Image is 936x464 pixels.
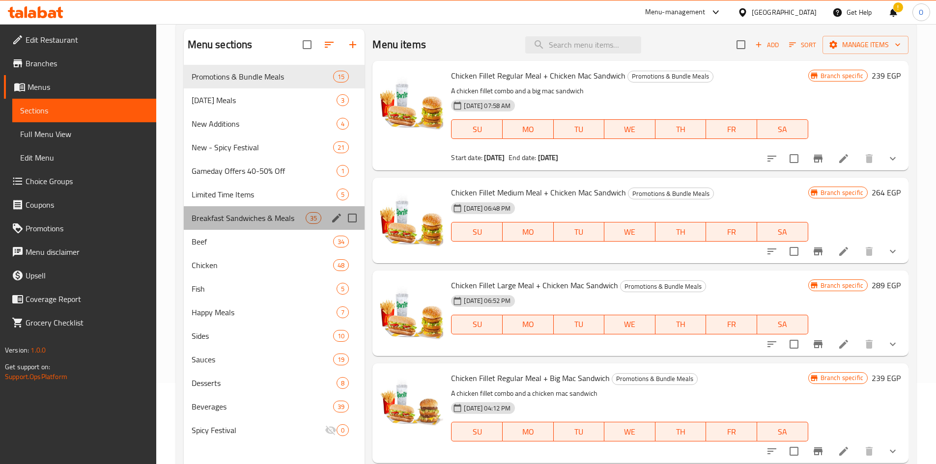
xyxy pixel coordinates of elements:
div: items [333,330,349,342]
div: items [333,354,349,365]
span: 8 [337,379,348,388]
span: End date: [509,151,536,164]
span: 3 [337,96,348,105]
div: Beef34 [184,230,365,253]
button: show more [881,332,905,356]
span: 7 [337,308,348,317]
button: TH [655,315,707,334]
button: delete [857,240,881,263]
span: [DATE] 07:58 AM [460,101,514,110]
span: Branch specific [817,71,867,81]
span: Chicken Fillet Medium Meal + Chicken Mac Sandwich [451,185,626,200]
button: SA [757,315,808,334]
div: Promotions & Bundle Meals [627,71,713,82]
span: [DATE] Meals [192,94,337,106]
button: TU [554,119,605,139]
span: Add item [751,37,783,53]
button: SU [451,119,503,139]
button: Add section [341,33,365,56]
p: A chicken fillet combo and a big mac sandwich [451,85,808,97]
span: Promotions & Bundle Meals [621,281,706,292]
button: TU [554,222,605,242]
span: TU [558,122,601,136]
a: Edit Restaurant [4,28,156,52]
button: TH [655,422,707,441]
span: New Additions [192,118,337,130]
span: Select to update [784,334,804,355]
img: Chicken Fillet Regular Meal + Big Mac Sandwich [380,371,443,434]
button: Branch-specific-item [806,332,830,356]
div: Spicy Festival0 [184,418,365,442]
b: [DATE] [484,151,505,164]
span: Edit Restaurant [26,34,148,46]
div: Menu-management [645,6,706,18]
div: Sides [192,330,334,342]
span: Branch specific [817,373,867,382]
span: Coupons [26,199,148,211]
span: SU [455,317,499,331]
div: New - Spicy Festival21 [184,136,365,159]
div: Breakfast Sandwiches & Meals35edit [184,206,365,230]
a: Coupons [4,193,156,217]
div: [GEOGRAPHIC_DATA] [752,7,817,18]
span: MO [507,122,550,136]
svg: Inactive section [325,424,337,436]
span: Select all sections [297,34,317,55]
a: Grocery Checklist [4,311,156,334]
span: FR [710,225,753,239]
a: Full Menu View [12,122,156,146]
span: 5 [337,190,348,199]
button: sort-choices [760,240,784,263]
span: Desserts [192,377,337,389]
svg: Show Choices [887,246,899,257]
button: Branch-specific-item [806,147,830,170]
button: FR [706,422,757,441]
span: SA [761,317,804,331]
div: items [333,236,349,247]
span: Sort sections [317,33,341,56]
span: MO [507,425,550,439]
span: Menu disclaimer [26,246,148,258]
div: Chicken [192,259,334,271]
span: Promotions [26,222,148,234]
div: Happy Meals [192,306,337,318]
button: show more [881,147,905,170]
div: items [333,259,349,271]
button: WE [604,222,655,242]
svg: Show Choices [887,153,899,164]
span: SU [455,425,499,439]
div: items [333,141,349,153]
button: delete [857,147,881,170]
span: 10 [334,331,348,341]
img: Chicken Fillet Regular Meal + Chicken Mac Sandwich [380,69,443,132]
button: FR [706,315,757,334]
span: Gameday Offers 40-50% Off [192,165,337,177]
h6: 239 EGP [872,69,901,82]
div: items [337,118,349,130]
a: Edit Menu [12,146,156,169]
button: TH [655,222,707,242]
button: TU [554,422,605,441]
span: Manage items [830,39,901,51]
div: items [337,306,349,318]
div: Fish5 [184,277,365,300]
button: WE [604,119,655,139]
span: Sauces [192,354,334,365]
button: edit [329,211,344,225]
span: Beverages [192,401,334,412]
span: FR [710,317,753,331]
h6: 264 EGP [872,186,901,199]
div: items [333,401,349,412]
span: SA [761,225,804,239]
span: TH [659,122,703,136]
span: Menus [28,81,148,93]
button: SA [757,222,808,242]
span: Promotions & Bundle Meals [192,71,334,82]
div: items [306,212,321,224]
span: Fish [192,283,337,295]
div: items [337,377,349,389]
span: MO [507,317,550,331]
